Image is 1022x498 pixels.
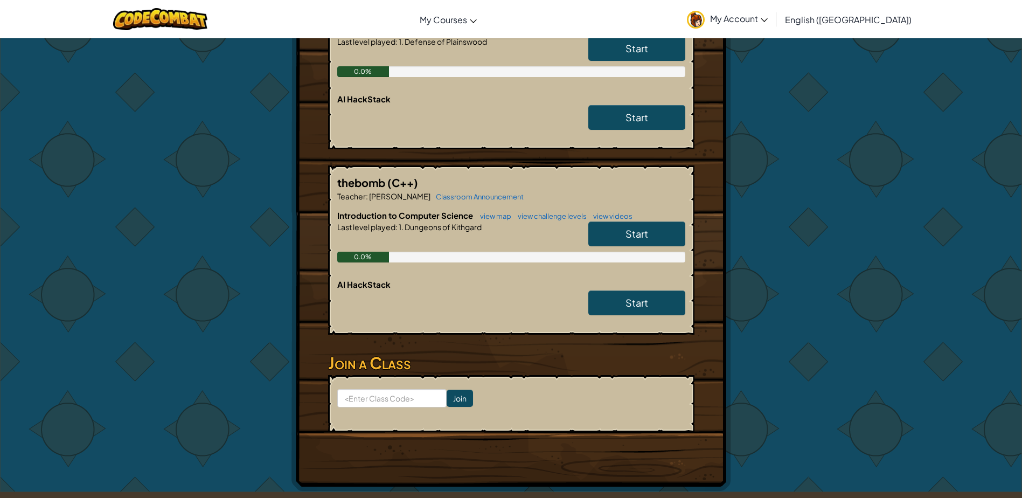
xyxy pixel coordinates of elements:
span: Start [625,111,648,123]
span: Teacher [337,191,366,201]
input: <Enter Class Code> [337,389,447,407]
span: Last level played [337,222,395,232]
a: My Account [682,2,773,36]
span: Start [625,296,648,309]
div: 0.0% [337,252,390,262]
a: Classroom Announcement [430,192,524,201]
span: : [395,37,398,46]
span: [PERSON_NAME] [368,191,430,201]
div: 0.0% [337,66,390,77]
span: Dungeons of Kithgard [404,222,482,232]
span: Start [625,227,648,240]
a: view map [475,212,511,220]
a: My Courses [414,5,482,34]
a: Start [588,290,685,315]
a: Start [588,105,685,130]
span: My Courses [420,14,467,25]
span: (C++) [387,176,418,189]
span: Start [625,42,648,54]
a: English ([GEOGRAPHIC_DATA]) [780,5,917,34]
span: Last level played [337,37,395,46]
a: view videos [588,212,632,220]
span: AI HackStack [337,279,391,289]
span: : [366,191,368,201]
span: 1. [398,222,404,232]
h3: Join a Class [328,351,694,375]
span: 1. [398,37,404,46]
span: Defense of Plainswood [404,37,487,46]
input: Join [447,390,473,407]
img: avatar [687,11,705,29]
span: : [395,222,398,232]
span: Introduction to Computer Science [337,210,475,220]
span: My Account [710,13,768,24]
span: English ([GEOGRAPHIC_DATA]) [785,14,912,25]
span: AI HackStack [337,94,391,104]
img: CodeCombat logo [113,8,207,30]
a: view challenge levels [512,212,587,220]
span: thebomb [337,176,387,189]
